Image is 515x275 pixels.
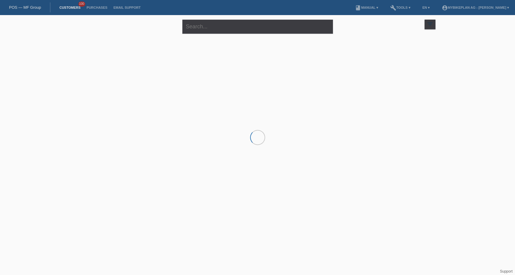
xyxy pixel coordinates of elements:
[439,6,512,9] a: account_circleMybikeplan AG - [PERSON_NAME] ▾
[352,6,381,9] a: bookManual ▾
[387,6,413,9] a: buildTools ▾
[390,5,396,11] i: build
[355,5,361,11] i: book
[9,5,41,10] a: POS — MF Group
[419,6,433,9] a: EN ▾
[182,20,333,34] input: Search...
[56,6,83,9] a: Customers
[427,21,433,27] i: filter_list
[110,6,143,9] a: Email Support
[500,269,513,273] a: Support
[83,6,110,9] a: Purchases
[78,2,86,7] span: 100
[442,5,448,11] i: account_circle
